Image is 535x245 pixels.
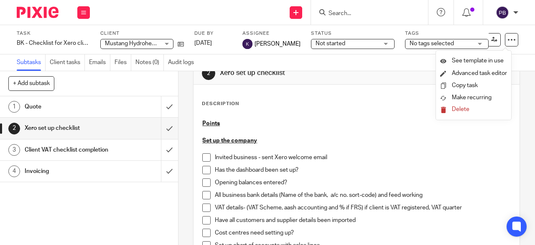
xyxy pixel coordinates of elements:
[215,216,511,224] p: Have all customers and supplier details been imported
[202,101,239,107] p: Description
[410,41,454,46] span: No tags selected
[452,70,507,76] a: Advanced task editor
[105,41,167,46] span: Mustang Hydroheat Ltd
[89,54,110,71] a: Emails
[215,153,511,162] p: Invited business - sent Xero welcome email
[25,122,110,134] h1: Xero set up checklist
[202,67,215,80] div: 2
[17,54,46,71] a: Subtasks
[452,95,492,101] span: Make recurring
[255,40,301,48] span: [PERSON_NAME]
[440,55,507,67] a: See template in use
[168,54,198,71] a: Audit logs
[50,54,85,71] a: Client tasks
[202,121,220,126] u: Points
[8,76,54,90] button: + Add subtask
[25,144,110,156] h1: Client VAT checklist completion
[8,165,20,177] div: 4
[242,39,252,49] img: svg%3E
[17,7,59,18] img: Pixie
[17,30,90,37] label: Task
[452,106,469,112] span: Delete
[25,101,110,113] h1: Quote
[220,69,374,77] h1: Xero set up checklist
[452,83,478,88] a: Copy task
[8,123,20,134] div: 2
[215,204,511,212] p: VAT details- (VAT Scheme, aash accounting and % if FRS) if client is VAT registered, VAT quarter
[215,178,511,187] p: Opening balances entered?
[215,229,511,237] p: Cost centres need setting up?
[215,166,511,174] p: Has the dashboard been set up?
[405,30,489,37] label: Tags
[194,40,212,46] span: [DATE]
[17,39,90,47] div: BK - Checklist for Xero client set up
[496,6,509,19] img: svg%3E
[311,30,395,37] label: Status
[8,144,20,156] div: 3
[202,138,257,144] u: Set up the company
[25,165,110,178] h1: Invoicing
[194,30,232,37] label: Due by
[242,30,301,37] label: Assignee
[316,41,345,46] span: Not started
[440,106,507,113] button: Delete
[452,58,504,64] span: See template in use
[100,30,184,37] label: Client
[115,54,131,71] a: Files
[215,191,511,199] p: All business bank details (Name of the bank, a/c no. sort-code) and feed working
[135,54,164,71] a: Notes (0)
[8,101,20,113] div: 1
[328,10,403,18] input: Search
